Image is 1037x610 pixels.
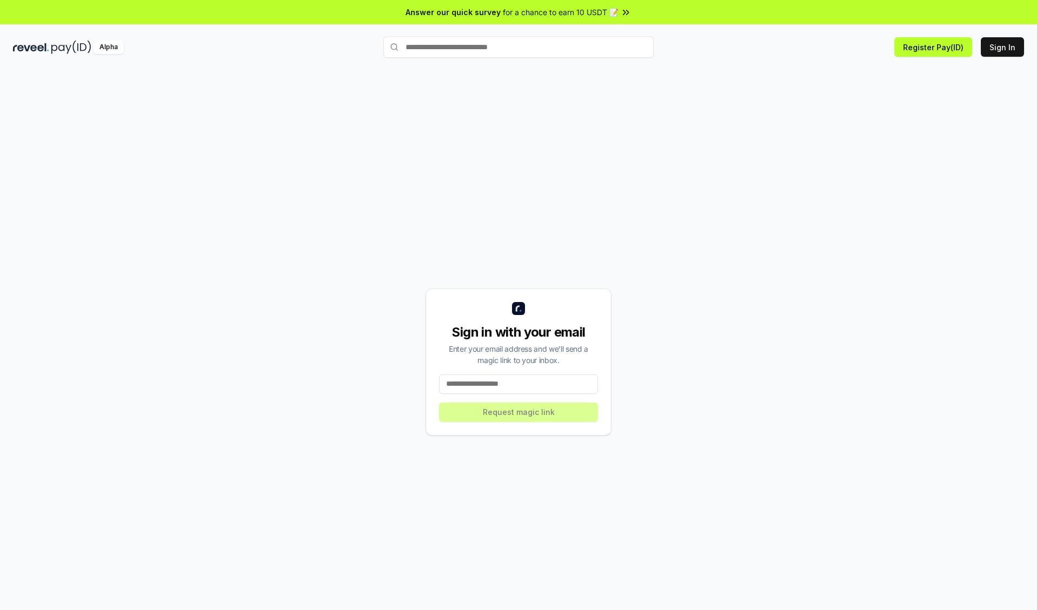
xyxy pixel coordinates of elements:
span: Answer our quick survey [406,6,501,18]
div: Alpha [93,41,124,54]
button: Sign In [981,37,1024,57]
span: for a chance to earn 10 USDT 📝 [503,6,618,18]
img: logo_small [512,302,525,315]
img: pay_id [51,41,91,54]
button: Register Pay(ID) [894,37,972,57]
img: reveel_dark [13,41,49,54]
div: Enter your email address and we’ll send a magic link to your inbox. [439,343,598,366]
div: Sign in with your email [439,324,598,341]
